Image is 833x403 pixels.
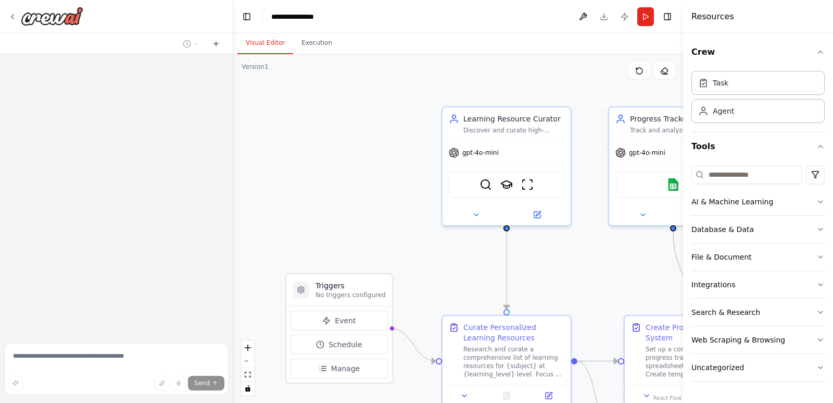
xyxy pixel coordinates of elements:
button: Open in side panel [508,209,566,221]
img: Logo [21,7,83,26]
button: Switch to previous chat [179,38,204,50]
button: Search & Research [691,299,825,326]
img: SerplyScholarSearchTool [500,178,513,191]
div: Version 1 [242,63,269,71]
img: ScrapeWebsiteTool [521,178,534,191]
button: Improve this prompt [8,376,23,390]
button: toggle interactivity [241,382,255,395]
button: Hide right sidebar [660,9,675,24]
div: Discover and curate high-quality, personalized learning resources for {subject} based on {learnin... [463,126,564,135]
g: Edge from 4eb3ec17-e2e5-4271-995a-7e93dde2b683 to c8247aa1-0c11-4264-992e-e046124d37fc [668,231,694,309]
div: Uncategorized [691,362,744,373]
div: Research and curate a comprehensive list of learning resources for {subject} at {learning_level} ... [463,345,564,378]
span: Event [335,315,356,326]
button: zoom out [241,355,255,368]
a: React Flow attribution [653,395,681,401]
div: Learning Resource Curator [463,114,564,124]
button: Database & Data [691,216,825,243]
div: AI & Machine Learning [691,197,773,207]
h3: Triggers [315,280,386,291]
span: Schedule [329,339,362,350]
div: Tools [691,161,825,390]
h4: Resources [691,10,734,23]
img: SerperDevTool [479,178,492,191]
button: Web Scraping & Browsing [691,326,825,353]
span: gpt-4o-mini [462,149,499,157]
g: Edge from triggers to 614a8dd5-dff0-4db7-b96f-774500db8e00 [391,323,436,367]
span: Manage [331,363,360,374]
g: Edge from 614a8dd5-dff0-4db7-b96f-774500db8e00 to c8247aa1-0c11-4264-992e-e046124d37fc [577,356,618,367]
div: File & Document [691,252,752,262]
button: Tools [691,132,825,161]
div: Set up a comprehensive progress tracking system using spreadsheets for {subject}. Create template... [646,345,747,378]
button: Open in side panel [531,389,566,402]
div: Agent [713,106,734,116]
div: Web Scraping & Browsing [691,335,785,345]
div: Progress Tracker [630,114,731,124]
div: Crew [691,67,825,131]
button: File & Document [691,243,825,271]
button: Manage [291,359,388,378]
button: Start a new chat [208,38,224,50]
img: Google sheets [667,178,679,191]
span: gpt-4o-mini [629,149,665,157]
div: Task [713,78,728,88]
button: AI & Machine Learning [691,188,825,215]
nav: breadcrumb [271,11,314,22]
div: Progress TrackerTrack and analyze learning progress for {subject}, monitor completion rates, iden... [608,106,738,226]
button: Schedule [291,335,388,355]
button: Click to speak your automation idea [171,376,186,390]
button: zoom in [241,341,255,355]
button: Hide left sidebar [239,9,254,24]
div: Search & Research [691,307,760,317]
button: Send [188,376,224,390]
button: Uncategorized [691,354,825,381]
button: Crew [691,38,825,67]
p: No triggers configured [315,291,386,299]
div: Database & Data [691,224,754,235]
button: Open in side panel [674,209,733,221]
button: Integrations [691,271,825,298]
div: Track and analyze learning progress for {subject}, monitor completion rates, identify learning pa... [630,126,731,135]
button: Execution [293,32,340,54]
div: Learning Resource CuratorDiscover and curate high-quality, personalized learning resources for {s... [441,106,572,226]
button: Upload files [155,376,169,390]
div: Create Progress Tracking System [646,322,747,343]
button: Event [291,311,388,331]
button: fit view [241,368,255,382]
button: No output available [485,389,529,402]
div: React Flow controls [241,341,255,395]
div: Curate Personalized Learning Resources [463,322,564,343]
div: TriggersNo triggers configuredEventScheduleManage [285,273,393,384]
g: Edge from 2dcdb3cc-ba70-423c-8605-296ed4817e68 to 614a8dd5-dff0-4db7-b96f-774500db8e00 [501,231,512,309]
div: Integrations [691,279,735,290]
span: Send [194,379,210,387]
button: Visual Editor [237,32,293,54]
